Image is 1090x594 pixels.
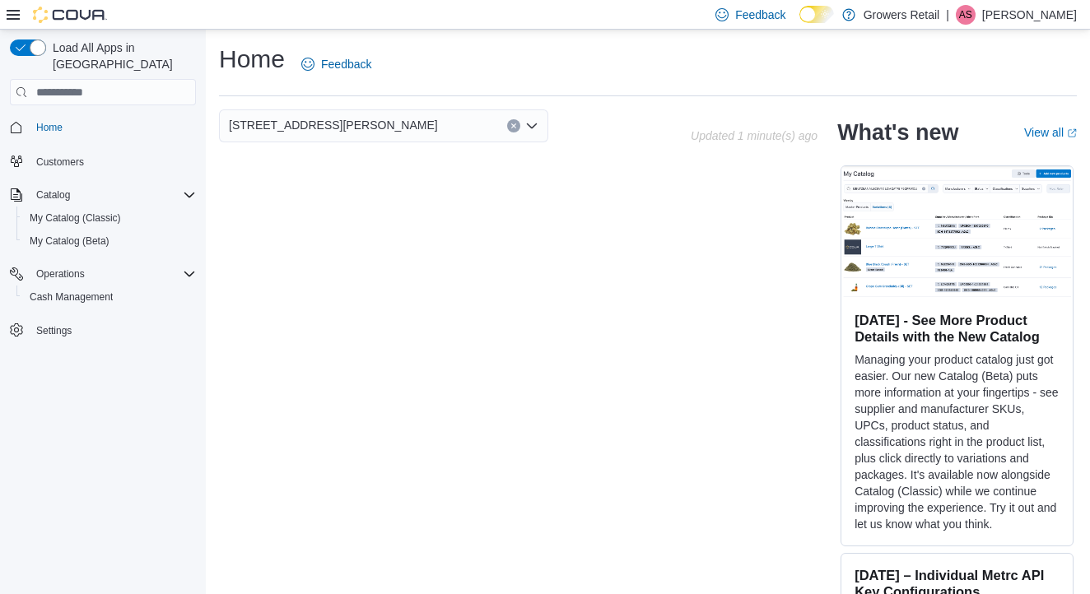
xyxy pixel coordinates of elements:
span: My Catalog (Classic) [30,211,121,225]
nav: Complex example [10,109,196,385]
span: Feedback [735,7,785,23]
span: Operations [36,267,85,281]
span: Feedback [321,56,371,72]
span: Customers [36,155,84,169]
span: AS [959,5,972,25]
a: Settings [30,321,78,341]
a: Feedback [295,48,378,81]
p: Updated 1 minute(s) ago [691,129,817,142]
span: My Catalog (Beta) [23,231,196,251]
button: Home [3,115,203,139]
a: My Catalog (Beta) [23,231,116,251]
img: Cova [33,7,107,23]
svg: External link [1067,128,1077,138]
button: Open list of options [525,119,538,132]
p: | [946,5,949,25]
button: Operations [3,262,203,285]
h3: [DATE] - See More Product Details with the New Catalog [855,312,1060,345]
p: [PERSON_NAME] [982,5,1077,25]
h1: Home [219,43,285,76]
span: Load All Apps in [GEOGRAPHIC_DATA] [46,39,196,72]
span: [STREET_ADDRESS][PERSON_NAME] [229,115,438,135]
button: Cash Management [16,285,203,309]
span: My Catalog (Classic) [23,208,196,228]
span: Settings [30,320,196,341]
button: My Catalog (Beta) [16,230,203,253]
span: Cash Management [30,290,113,304]
span: Customers [30,151,196,171]
input: Dark Mode [799,6,834,23]
div: Aman Shaikh [956,5,976,25]
span: Cash Management [23,287,196,307]
p: Managing your product catalog just got easier. Our new Catalog (Beta) puts more information at yo... [855,351,1060,532]
p: Growers Retail [864,5,940,25]
a: View allExternal link [1024,126,1077,139]
button: Customers [3,149,203,173]
button: Settings [3,318,203,342]
span: Home [36,121,63,134]
span: Catalog [30,185,196,205]
span: Settings [36,324,72,337]
a: My Catalog (Classic) [23,208,128,228]
button: Operations [30,264,91,284]
a: Home [30,118,69,137]
span: My Catalog (Beta) [30,234,109,248]
a: Customers [30,152,91,172]
span: Dark Mode [799,23,800,24]
a: Cash Management [23,287,119,307]
button: Catalog [3,183,203,207]
h2: What's new [837,119,958,146]
button: My Catalog (Classic) [16,207,203,230]
span: Catalog [36,188,70,202]
span: Home [30,117,196,137]
button: Clear input [507,119,520,132]
button: Catalog [30,185,77,205]
span: Operations [30,264,196,284]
